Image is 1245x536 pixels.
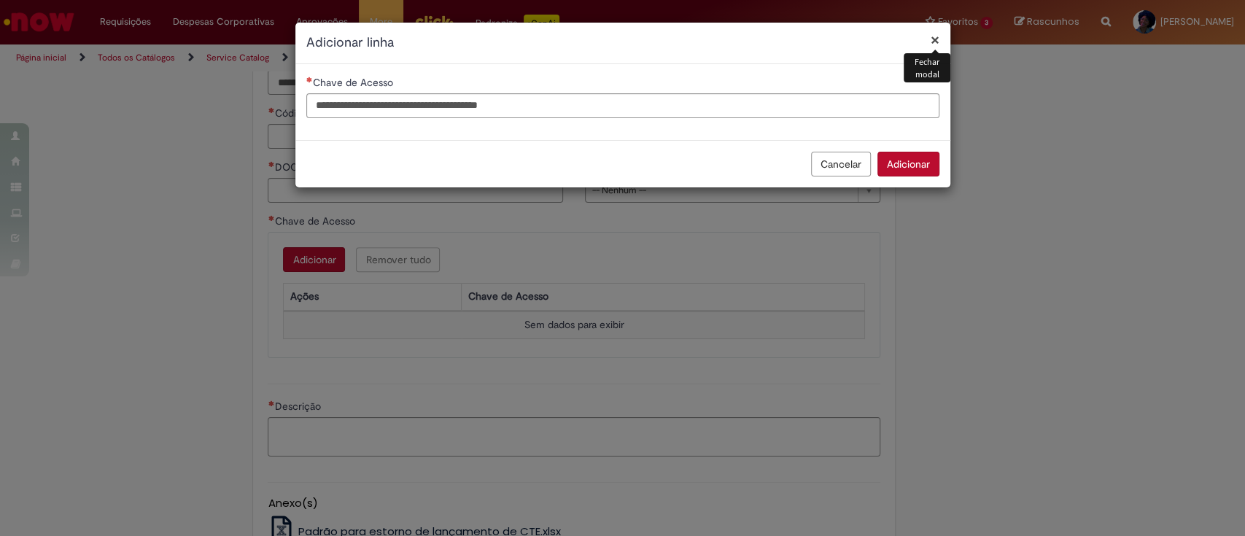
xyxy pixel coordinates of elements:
span: Necessários [306,77,313,82]
button: Cancelar [811,152,871,176]
input: Chave de Acesso [306,93,939,118]
button: Fechar modal [931,32,939,47]
h2: Adicionar linha [306,34,939,53]
button: Adicionar [877,152,939,176]
div: Fechar modal [904,53,950,82]
span: Chave de Acesso [313,76,396,89]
